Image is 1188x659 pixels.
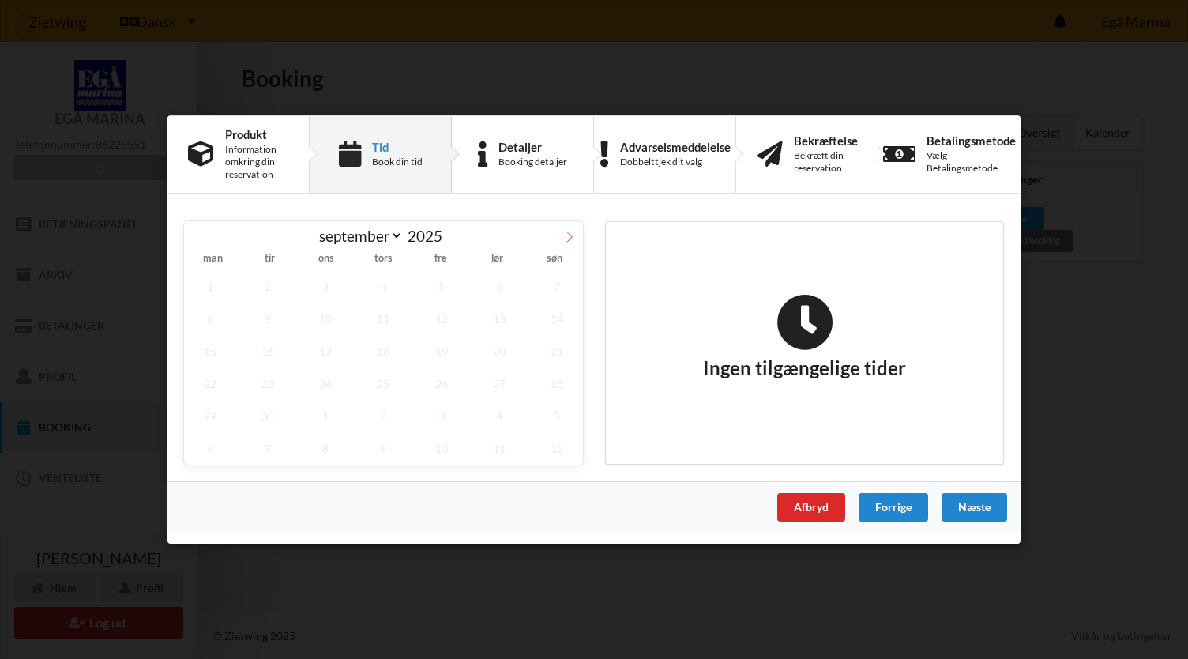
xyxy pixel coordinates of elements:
span: tors [355,254,412,265]
span: september 11, 2025 [358,303,410,335]
span: september 9, 2025 [242,303,294,335]
span: september 12, 2025 [415,303,468,335]
div: Information omkring din reservation [225,143,288,181]
span: september 17, 2025 [299,335,352,367]
span: ons [298,254,355,265]
span: september 19, 2025 [415,335,468,367]
span: september 4, 2025 [358,270,410,303]
span: september 13, 2025 [473,303,525,335]
span: september 26, 2025 [415,367,468,400]
span: oktober 10, 2025 [415,432,468,465]
span: fre [412,254,469,265]
span: september 28, 2025 [531,367,583,400]
div: Produkt [225,128,288,141]
span: oktober 8, 2025 [299,432,352,465]
span: september 2, 2025 [242,270,294,303]
div: Dobbelttjek dit valg [620,156,731,168]
span: september 30, 2025 [242,400,294,432]
div: Betalingsmetode [927,134,1016,147]
span: september 1, 2025 [184,270,236,303]
span: september 14, 2025 [531,303,583,335]
span: september 21, 2025 [531,335,583,367]
h2: Ingen tilgængelige tider [703,294,906,381]
div: Forrige [859,493,928,522]
div: Tid [372,141,423,153]
span: september 25, 2025 [358,367,410,400]
span: oktober 1, 2025 [299,400,352,432]
span: september 15, 2025 [184,335,236,367]
div: Book din tid [372,156,423,168]
span: september 22, 2025 [184,367,236,400]
span: oktober 5, 2025 [531,400,583,432]
span: september 6, 2025 [473,270,525,303]
div: Booking detaljer [498,156,567,168]
span: september 16, 2025 [242,335,294,367]
span: september 29, 2025 [184,400,236,432]
span: oktober 7, 2025 [242,432,294,465]
div: Detaljer [498,141,567,153]
span: september 3, 2025 [299,270,352,303]
span: september 23, 2025 [242,367,294,400]
div: Bekræft din reservation [794,149,858,175]
span: man [184,254,241,265]
span: oktober 6, 2025 [184,432,236,465]
span: september 27, 2025 [473,367,525,400]
span: september 18, 2025 [358,335,410,367]
span: september 8, 2025 [184,303,236,335]
span: september 24, 2025 [299,367,352,400]
input: Year [403,227,455,245]
span: oktober 2, 2025 [358,400,410,432]
div: Næste [942,493,1007,522]
span: oktober 3, 2025 [415,400,468,432]
div: Advarselsmeddelelse [620,141,731,153]
span: september 5, 2025 [415,270,468,303]
span: september 7, 2025 [531,270,583,303]
div: Afbryd [777,493,845,522]
span: oktober 11, 2025 [473,432,525,465]
div: Vælg Betalingsmetode [927,149,1016,175]
span: oktober 9, 2025 [358,432,410,465]
span: tir [241,254,298,265]
span: søn [526,254,583,265]
select: Month [312,226,404,246]
span: oktober 12, 2025 [531,432,583,465]
span: september 10, 2025 [299,303,352,335]
span: september 20, 2025 [473,335,525,367]
span: lør [469,254,526,265]
div: Bekræftelse [794,134,858,147]
span: oktober 4, 2025 [473,400,525,432]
